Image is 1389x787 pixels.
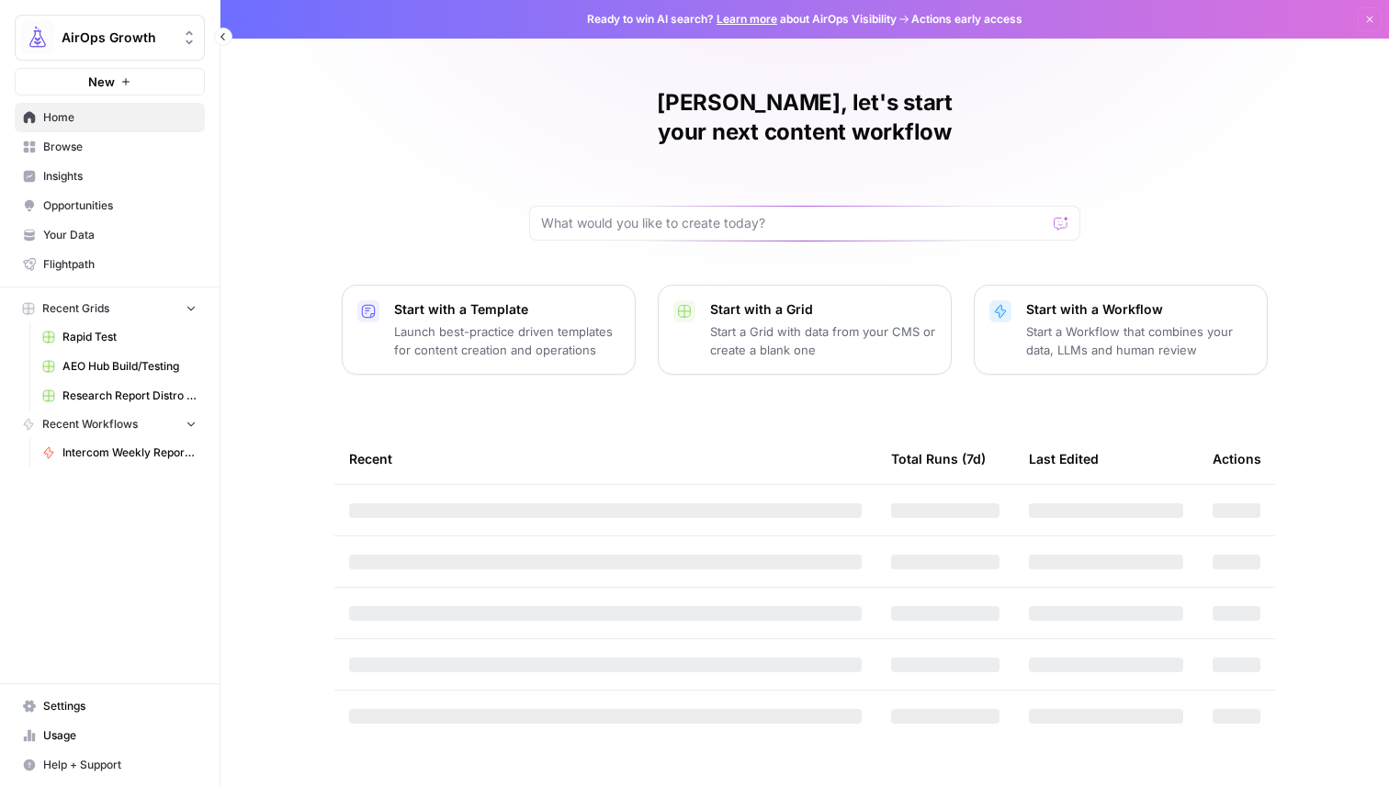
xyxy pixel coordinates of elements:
[43,727,197,744] span: Usage
[15,15,205,61] button: Workspace: AirOps Growth
[43,227,197,243] span: Your Data
[342,285,636,375] button: Start with a TemplateLaunch best-practice driven templates for content creation and operations
[21,21,54,54] img: AirOps Growth Logo
[529,88,1080,147] h1: [PERSON_NAME], let's start your next content workflow
[15,68,205,96] button: New
[43,197,197,214] span: Opportunities
[62,329,197,345] span: Rapid Test
[62,388,197,404] span: Research Report Distro Workflows
[15,103,205,132] a: Home
[15,721,205,750] a: Usage
[34,352,205,381] a: AEO Hub Build/Testing
[891,433,986,484] div: Total Runs (7d)
[1213,433,1261,484] div: Actions
[43,698,197,714] span: Settings
[710,300,936,319] p: Start with a Grid
[15,691,205,721] a: Settings
[349,433,862,484] div: Recent
[43,256,197,273] span: Flightpath
[15,250,205,279] a: Flightpath
[717,12,777,26] a: Learn more
[15,162,205,191] a: Insights
[658,285,952,375] button: Start with a GridStart a Grid with data from your CMS or create a blank one
[1026,322,1252,359] p: Start a Workflow that combines your data, LLMs and human review
[541,214,1046,232] input: What would you like to create today?
[1026,300,1252,319] p: Start with a Workflow
[15,750,205,780] button: Help + Support
[911,11,1022,28] span: Actions early access
[394,300,620,319] p: Start with a Template
[43,757,197,773] span: Help + Support
[43,109,197,126] span: Home
[34,381,205,410] a: Research Report Distro Workflows
[15,220,205,250] a: Your Data
[34,438,205,467] a: Intercom Weekly Report to Slack
[34,322,205,352] a: Rapid Test
[43,139,197,155] span: Browse
[62,28,173,47] span: AirOps Growth
[587,11,897,28] span: Ready to win AI search? about AirOps Visibility
[1029,433,1099,484] div: Last Edited
[88,73,115,91] span: New
[62,358,197,375] span: AEO Hub Build/Testing
[42,416,138,433] span: Recent Workflows
[15,132,205,162] a: Browse
[710,322,936,359] p: Start a Grid with data from your CMS or create a blank one
[15,191,205,220] a: Opportunities
[42,300,109,317] span: Recent Grids
[62,444,197,461] span: Intercom Weekly Report to Slack
[43,168,197,185] span: Insights
[15,410,205,438] button: Recent Workflows
[15,295,205,322] button: Recent Grids
[974,285,1268,375] button: Start with a WorkflowStart a Workflow that combines your data, LLMs and human review
[394,322,620,359] p: Launch best-practice driven templates for content creation and operations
